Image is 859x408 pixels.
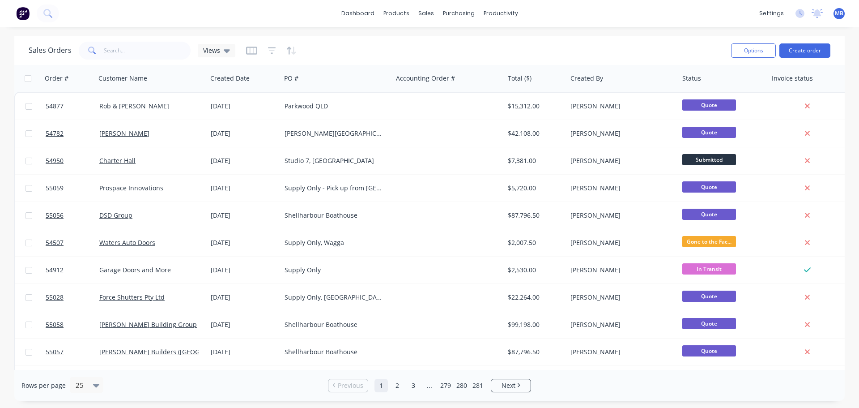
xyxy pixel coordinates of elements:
a: 55028 [46,284,99,311]
div: [DATE] [211,211,277,220]
a: Charter Hall [99,156,136,165]
a: 55056 [46,202,99,229]
div: [PERSON_NAME] [570,156,670,165]
a: 54950 [46,147,99,174]
span: Quote [682,99,736,111]
input: Search... [104,42,191,60]
span: 54782 [46,129,64,138]
div: Supply Only, [GEOGRAPHIC_DATA] [285,293,384,302]
span: Rows per page [21,381,66,390]
span: 54950 [46,156,64,165]
div: [DATE] [211,320,277,329]
a: Page 281 [471,379,485,392]
div: [PERSON_NAME] [570,184,670,193]
div: purchasing [438,7,479,20]
div: settings [755,7,788,20]
a: Waters Auto Doors [99,238,155,247]
div: PO # [284,74,298,83]
div: $2,007.50 [508,238,561,247]
div: $87,796.50 [508,348,561,356]
span: Views [203,46,220,55]
div: $15,312.00 [508,102,561,111]
div: $87,796.50 [508,211,561,220]
span: Quote [682,345,736,356]
span: 55056 [46,211,64,220]
a: Prospace Innovations [99,184,163,192]
span: Quote [682,318,736,329]
a: dashboard [337,7,379,20]
a: [PERSON_NAME] [99,129,149,137]
div: sales [414,7,438,20]
div: Supply Only, Wagga [285,238,384,247]
a: Previous page [328,381,368,390]
span: Gone to the Fac... [682,236,736,247]
h1: Sales Orders [29,46,72,55]
div: Created Date [210,74,250,83]
a: 55058 [46,311,99,338]
div: [DATE] [211,293,277,302]
div: Created By [570,74,603,83]
div: [DATE] [211,102,277,111]
div: [PERSON_NAME] [570,266,670,275]
div: Order # [45,74,68,83]
div: Supply Only [285,266,384,275]
div: [DATE] [211,156,277,165]
a: [PERSON_NAME] Builders ([GEOGRAPHIC_DATA]) [99,348,243,356]
a: 54507 [46,229,99,256]
span: 55058 [46,320,64,329]
span: Quote [682,209,736,220]
a: Force Shutters Pty Ltd [99,293,165,301]
div: [PERSON_NAME] [570,102,670,111]
span: 55028 [46,293,64,302]
div: [PERSON_NAME] [570,293,670,302]
div: Shellharbour Boathouse [285,211,384,220]
a: 55059 [46,175,99,202]
a: 55055 [46,366,99,393]
a: Page 1 is your current page [374,379,388,392]
div: $42,108.00 [508,129,561,138]
div: Shellharbour Boathouse [285,348,384,356]
div: products [379,7,414,20]
div: $2,530.00 [508,266,561,275]
span: Quote [682,181,736,193]
span: Next [502,381,515,390]
div: [PERSON_NAME] [570,238,670,247]
a: Page 280 [455,379,468,392]
div: [DATE] [211,184,277,193]
button: Options [731,43,776,58]
a: Page 279 [439,379,452,392]
div: Total ($) [508,74,532,83]
img: Factory [16,7,30,20]
button: Create order [779,43,830,58]
div: [PERSON_NAME] [570,320,670,329]
span: 54877 [46,102,64,111]
span: 55059 [46,184,64,193]
div: [DATE] [211,266,277,275]
span: Quote [682,291,736,302]
a: DSD Group [99,211,132,219]
div: [DATE] [211,129,277,138]
div: Invoice status [772,74,813,83]
div: Parkwood QLD [285,102,384,111]
div: Accounting Order # [396,74,455,83]
div: Customer Name [98,74,147,83]
div: [PERSON_NAME] [570,348,670,356]
span: 54912 [46,266,64,275]
a: Garage Doors and More [99,266,171,274]
div: [PERSON_NAME][GEOGRAPHIC_DATA] - Vet + STEM Building [285,129,384,138]
div: $22,264.00 [508,293,561,302]
span: 54507 [46,238,64,247]
div: Status [682,74,701,83]
div: productivity [479,7,523,20]
span: Previous [338,381,363,390]
div: [PERSON_NAME] [570,129,670,138]
div: Shellharbour Boathouse [285,320,384,329]
a: 54912 [46,257,99,283]
a: 54877 [46,93,99,120]
a: Jump forward [423,379,436,392]
span: 55057 [46,348,64,356]
div: Supply Only - Pick up from [GEOGRAPHIC_DATA] [GEOGRAPHIC_DATA] [285,184,384,193]
a: 55057 [46,339,99,365]
div: $5,720.00 [508,184,561,193]
div: Studio 7, [GEOGRAPHIC_DATA] [285,156,384,165]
